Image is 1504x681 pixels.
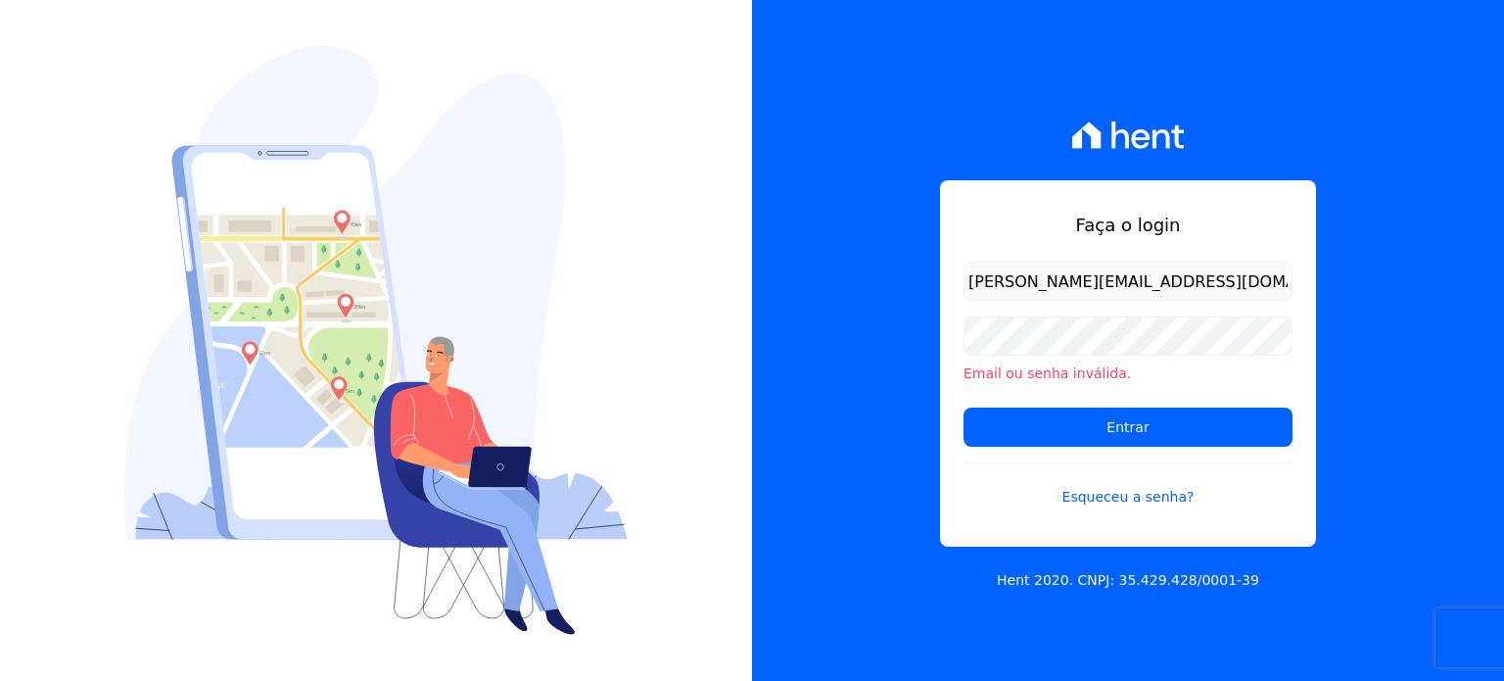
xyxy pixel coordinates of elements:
[963,212,1292,238] h1: Faça o login
[124,46,628,635] img: Login
[963,262,1292,301] input: Email
[997,570,1259,591] p: Hent 2020. CNPJ: 35.429.428/0001-39
[963,408,1292,447] input: Entrar
[963,462,1292,508] a: Esqueceu a senha?
[963,364,1292,384] li: Email ou senha inválida.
